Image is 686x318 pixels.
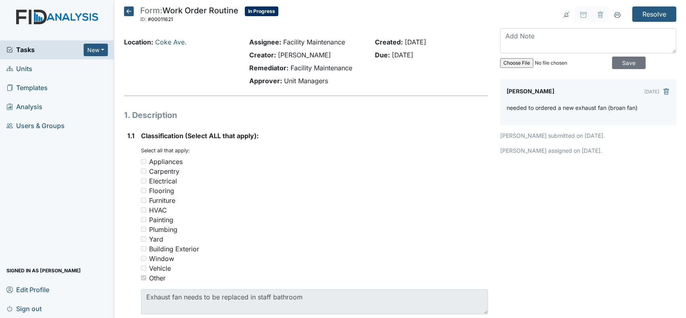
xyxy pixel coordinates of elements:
[141,275,146,280] input: Other
[141,207,146,213] input: HVAC
[392,51,413,59] span: [DATE]
[249,77,282,85] strong: Approver:
[6,101,42,113] span: Analysis
[155,38,187,46] a: Coke Ave.
[149,176,177,186] div: Electrical
[141,178,146,183] input: Electrical
[6,283,49,296] span: Edit Profile
[141,265,146,271] input: Vehicle
[141,168,146,174] input: Carpentry
[6,45,84,55] a: Tasks
[6,264,81,277] span: Signed in as [PERSON_NAME]
[284,77,328,85] span: Unit Managers
[500,146,676,155] p: [PERSON_NAME] assigned on [DATE].
[149,215,173,225] div: Painting
[500,131,676,140] p: [PERSON_NAME] submitted on [DATE].
[148,16,173,22] span: #00011621
[612,57,646,69] input: Save
[141,198,146,203] input: Furniture
[127,131,135,141] label: 1.1
[290,64,352,72] span: Facility Maintenance
[249,51,276,59] strong: Creator:
[375,51,390,59] strong: Due:
[149,186,174,196] div: Flooring
[149,263,171,273] div: Vehicle
[141,188,146,193] input: Flooring
[141,289,488,314] textarea: Exhaust fan needs to be replaced in staff bathroom
[278,51,331,59] span: [PERSON_NAME]
[141,159,146,164] input: Appliances
[149,254,174,263] div: Window
[140,6,238,24] div: Work Order Routine
[149,157,183,166] div: Appliances
[124,38,153,46] strong: Location:
[149,225,177,234] div: Plumbing
[84,44,108,56] button: New
[141,227,146,232] input: Plumbing
[140,16,147,22] span: ID:
[149,234,163,244] div: Yard
[507,103,638,112] p: needed to ordered a new exhaust fan (broan fan)
[6,302,42,315] span: Sign out
[632,6,676,22] input: Resolve
[6,82,48,94] span: Templates
[149,244,199,254] div: Building Exterior
[141,236,146,242] input: Yard
[141,217,146,222] input: Painting
[141,246,146,251] input: Building Exterior
[249,38,281,46] strong: Assignee:
[6,63,32,75] span: Units
[245,6,278,16] span: In Progress
[249,64,288,72] strong: Remediator:
[141,147,190,154] small: Select all that apply:
[149,196,175,205] div: Furniture
[149,273,166,283] div: Other
[149,205,167,215] div: HVAC
[644,89,659,95] small: [DATE]
[141,256,146,261] input: Window
[124,109,488,121] h1: 1. Description
[149,166,179,176] div: Carpentry
[405,38,426,46] span: [DATE]
[375,38,403,46] strong: Created:
[6,120,65,132] span: Users & Groups
[507,86,554,97] label: [PERSON_NAME]
[140,6,162,15] span: Form:
[283,38,345,46] span: Facility Maintenance
[141,132,259,140] span: Classification (Select ALL that apply):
